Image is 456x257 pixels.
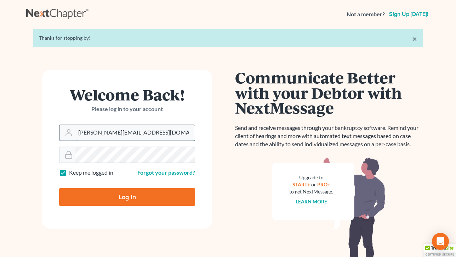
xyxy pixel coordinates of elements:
[317,181,330,187] a: PRO+
[235,124,423,148] p: Send and receive messages through your bankruptcy software. Remind your client of hearings and mo...
[235,70,423,115] h1: Communicate Better with your Debtor with NextMessage
[347,10,385,18] strong: Not a member?
[412,34,417,43] a: ×
[292,181,310,187] a: START+
[59,105,195,113] p: Please log in to your account
[75,125,195,141] input: Email Address
[296,198,327,204] a: Learn more
[289,174,333,181] div: Upgrade to
[69,169,113,177] label: Keep me logged in
[423,244,456,257] div: TrustedSite Certified
[59,87,195,102] h1: Welcome Back!
[388,11,430,17] a: Sign up [DATE]!
[59,188,195,206] input: Log In
[311,181,316,187] span: or
[39,34,417,42] div: Thanks for stopping by!
[289,188,333,195] div: to get NextMessage.
[432,233,449,250] div: Open Intercom Messenger
[137,169,195,176] a: Forgot your password?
